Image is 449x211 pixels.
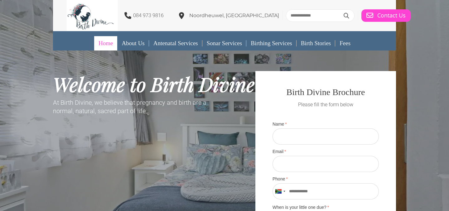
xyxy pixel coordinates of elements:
a: Birthing Services [246,36,296,50]
input: Phone [273,183,379,199]
span: Contact Us [377,12,406,19]
button: Selected country [273,184,287,199]
span: Birth Divine Brochure [287,87,365,97]
a: Birth Stories [297,36,336,50]
p: 084 973 9816 [133,12,164,20]
a: Contact Us [361,9,411,22]
span: Email [273,149,379,154]
span: Name [273,122,379,126]
p: Please fill the form below [273,101,379,109]
input: Name [273,128,379,145]
a: Sonar Services [202,36,246,50]
input: Email [273,156,379,172]
span: Phone [273,177,379,181]
span: Noordheuwel, [GEOGRAPHIC_DATA] [189,12,279,18]
a: Antenatal Services [149,36,202,50]
a: Home [94,36,117,50]
span: At Birth Divine, we believe that pregnancy and birth are a normal, natural, sacred part of life. [53,99,206,115]
a: About Us [117,36,149,50]
a: Fees [335,36,355,50]
span: Welcome to Birth Divine [53,71,255,97]
span: When is your little one due? [273,205,379,209]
